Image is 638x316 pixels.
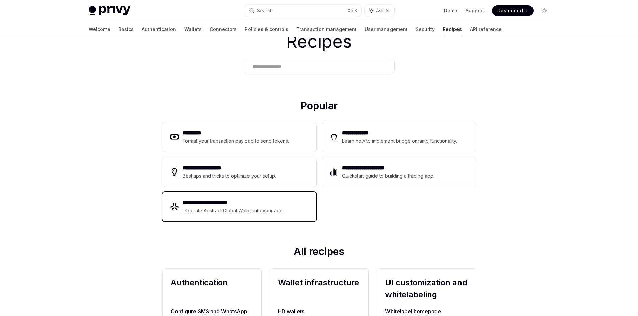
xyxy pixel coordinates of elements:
[342,172,435,180] div: Quickstart guide to building a trading app.
[470,21,502,37] a: API reference
[443,21,462,37] a: Recipes
[376,7,389,14] span: Ask AI
[497,7,523,14] span: Dashboard
[257,7,276,15] div: Search...
[183,137,289,145] div: Format your transaction payload to send tokens.
[342,137,459,145] div: Learn how to implement bridge onramp functionality.
[492,5,534,16] a: Dashboard
[210,21,237,37] a: Connectors
[385,277,468,301] h2: UI customization and whitelabeling
[245,21,288,37] a: Policies & controls
[416,21,435,37] a: Security
[444,7,457,14] a: Demo
[162,100,476,114] h2: Popular
[385,307,468,315] a: Whitelabel homepage
[244,5,361,17] button: Search...CtrlK
[162,245,476,260] h2: All recipes
[365,21,408,37] a: User management
[89,21,110,37] a: Welcome
[466,7,484,14] a: Support
[118,21,134,37] a: Basics
[183,207,284,215] div: Integrate Abstract Global Wallet into your app.
[278,307,360,315] a: HD wallets
[89,6,130,15] img: light logo
[183,172,277,180] div: Best tips and tricks to optimize your setup.
[171,277,253,301] h2: Authentication
[347,8,357,13] span: Ctrl K
[142,21,176,37] a: Authentication
[278,277,360,301] h2: Wallet infrastructure
[322,122,476,152] a: **** **** ***Learn how to implement bridge onramp functionality.
[162,122,316,152] a: **** ****Format your transaction payload to send tokens.
[365,5,394,17] button: Ask AI
[296,21,357,37] a: Transaction management
[539,5,550,16] button: Toggle dark mode
[184,21,202,37] a: Wallets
